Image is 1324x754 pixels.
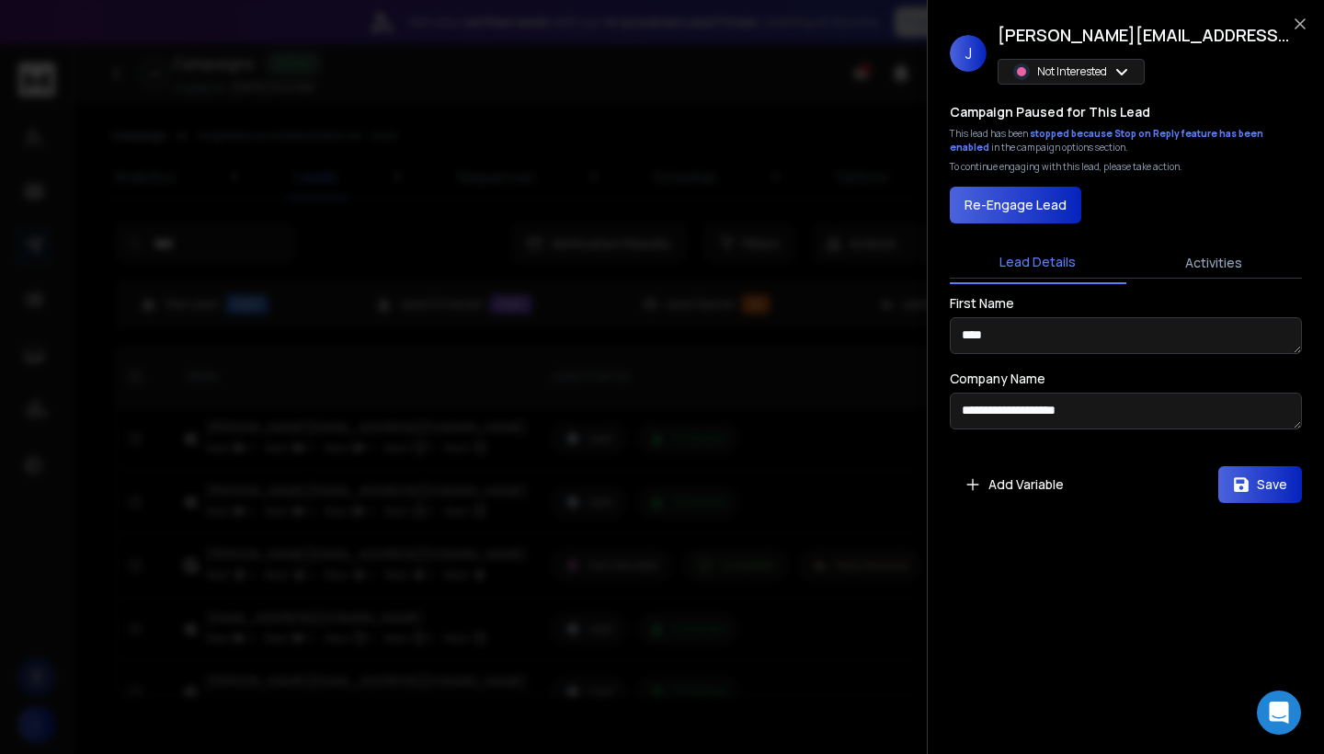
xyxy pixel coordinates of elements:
h1: [PERSON_NAME][EMAIL_ADDRESS][DOMAIN_NAME] [998,22,1292,48]
button: Lead Details [950,242,1126,284]
button: Save [1218,466,1302,503]
button: Add Variable [950,466,1079,503]
p: Not Interested [1037,64,1107,79]
button: Re-Engage Lead [950,187,1081,223]
div: This lead has been in the campaign options section. [950,127,1302,154]
span: J [950,35,987,72]
div: Open Intercom Messenger [1257,691,1301,735]
label: Company Name [950,372,1045,385]
p: To continue engaging with this lead, please take action. [950,160,1182,174]
button: Activities [1126,243,1303,283]
label: First Name [950,297,1014,310]
h3: Campaign Paused for This Lead [950,103,1150,121]
span: stopped because Stop on Reply feature has been enabled [950,127,1263,154]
